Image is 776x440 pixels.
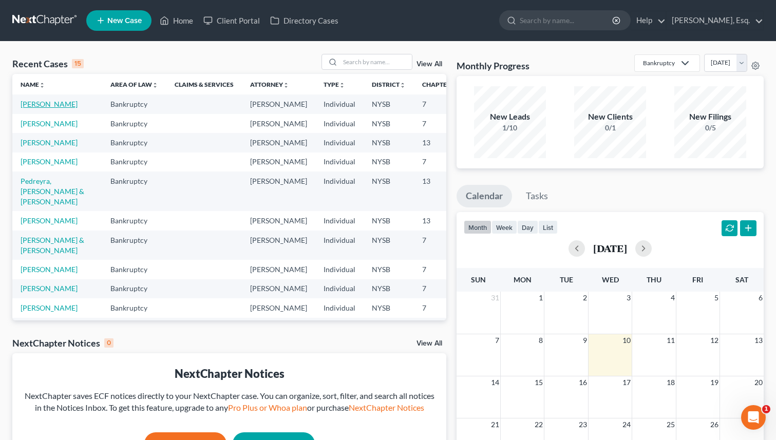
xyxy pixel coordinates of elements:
td: Bankruptcy [102,318,166,337]
span: 24 [621,418,632,431]
span: 6 [758,292,764,304]
td: Bankruptcy [102,114,166,133]
button: list [538,220,558,234]
span: 14 [490,376,500,389]
td: [PERSON_NAME] [242,260,315,279]
i: unfold_more [339,82,345,88]
div: NextChapter saves ECF notices directly to your NextChapter case. You can organize, sort, filter, ... [21,390,438,414]
h2: [DATE] [593,243,627,254]
div: New Leads [474,111,546,123]
td: Bankruptcy [102,211,166,230]
td: Individual [315,318,364,337]
span: 10 [621,334,632,347]
a: View All [417,340,442,347]
div: 0/1 [574,123,646,133]
i: unfold_more [152,82,158,88]
div: NextChapter Notices [12,337,113,349]
td: [PERSON_NAME] [242,231,315,260]
div: Recent Cases [12,58,84,70]
a: Districtunfold_more [372,81,406,88]
td: NYSB [364,211,414,230]
a: Area of Lawunfold_more [110,81,158,88]
td: Individual [315,152,364,171]
td: Individual [315,231,364,260]
td: [PERSON_NAME] [242,318,315,337]
a: Chapterunfold_more [422,81,457,88]
td: Bankruptcy [102,152,166,171]
span: Wed [602,275,619,284]
span: 15 [534,376,544,389]
td: [PERSON_NAME] [242,133,315,152]
td: [PERSON_NAME] [242,171,315,211]
span: 1 [762,405,770,413]
a: [PERSON_NAME] [21,216,78,225]
span: Fri [692,275,703,284]
span: Sat [735,275,748,284]
div: 15 [72,59,84,68]
td: NYSB [364,279,414,298]
i: unfold_more [400,82,406,88]
a: Home [155,11,198,30]
div: 0 [104,338,113,348]
td: NYSB [364,152,414,171]
a: [PERSON_NAME] [21,265,78,274]
td: [PERSON_NAME] [242,152,315,171]
span: 20 [753,376,764,389]
a: [PERSON_NAME] [21,119,78,128]
td: NYSB [364,298,414,317]
a: View All [417,61,442,68]
td: 7 [414,318,465,337]
a: Typeunfold_more [324,81,345,88]
div: New Clients [574,111,646,123]
td: Bankruptcy [102,133,166,152]
td: Individual [315,279,364,298]
a: [PERSON_NAME] [21,157,78,166]
td: [PERSON_NAME] [242,211,315,230]
td: Individual [315,298,364,317]
div: 0/5 [674,123,746,133]
span: 21 [490,418,500,431]
button: week [491,220,517,234]
div: Bankruptcy [643,59,675,67]
a: [PERSON_NAME], Esq. [667,11,763,30]
a: Tasks [517,185,557,207]
td: NYSB [364,318,414,337]
td: 13 [414,211,465,230]
span: 18 [666,376,676,389]
td: Bankruptcy [102,298,166,317]
span: 26 [709,418,720,431]
span: Sun [471,275,486,284]
td: NYSB [364,171,414,211]
span: 3 [626,292,632,304]
td: 7 [414,298,465,317]
td: [PERSON_NAME] [242,279,315,298]
a: Calendar [457,185,512,207]
span: 7 [494,334,500,347]
td: Individual [315,211,364,230]
td: [PERSON_NAME] [242,298,315,317]
td: NYSB [364,231,414,260]
span: 11 [666,334,676,347]
span: 13 [753,334,764,347]
td: Bankruptcy [102,171,166,211]
td: Bankruptcy [102,279,166,298]
a: Pro Plus or Whoa plan [228,403,307,412]
td: Individual [315,171,364,211]
span: 8 [538,334,544,347]
a: Help [631,11,666,30]
td: Individual [315,114,364,133]
span: New Case [107,17,142,25]
input: Search by name... [520,11,614,30]
span: 2 [582,292,588,304]
a: [PERSON_NAME] [21,284,78,293]
span: 22 [534,418,544,431]
span: 25 [666,418,676,431]
td: 7 [414,94,465,113]
td: NYSB [364,260,414,279]
iframe: Intercom live chat [741,405,766,430]
td: [PERSON_NAME] [242,94,315,113]
a: Client Portal [198,11,265,30]
span: 5 [713,292,720,304]
td: Individual [315,133,364,152]
span: 16 [578,376,588,389]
